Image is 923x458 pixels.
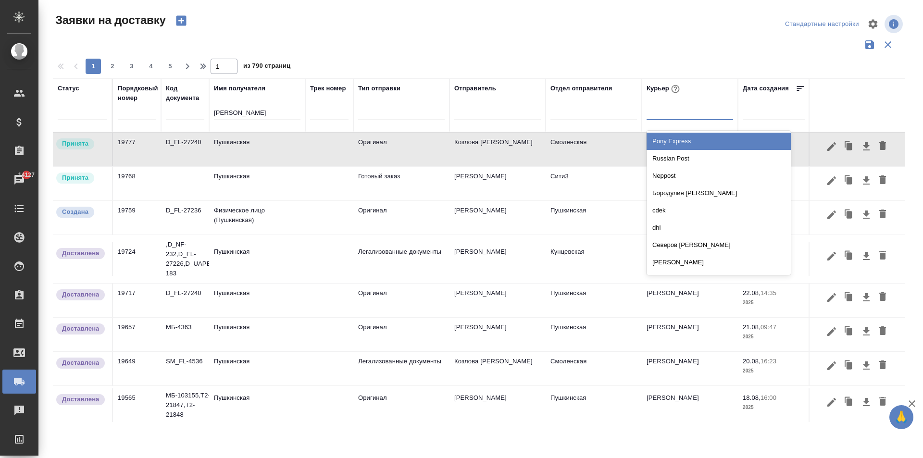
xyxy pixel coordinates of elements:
[861,36,879,54] button: Сохранить фильтры
[823,206,840,224] button: Редактировать
[546,201,642,235] td: Пушкинская
[113,201,161,235] td: 19759
[743,394,761,401] p: 18.08,
[743,323,761,331] p: 21.08,
[143,59,159,74] button: 4
[885,15,905,33] span: Посмотреть информацию
[823,137,840,156] button: Редактировать
[55,322,107,335] div: Документы доставлены, фактическая дата доставки проставиться автоматически
[642,352,738,385] td: [PERSON_NAME]
[105,59,120,74] button: 2
[209,284,305,317] td: Пушкинская
[105,62,120,71] span: 2
[743,298,805,308] p: 2025
[55,357,107,370] div: Документы доставлены, фактическая дата доставки проставиться автоматически
[162,59,178,74] button: 5
[161,352,209,385] td: SM_FL-4536
[647,83,682,95] div: Курьер
[58,84,79,93] div: Статус
[62,395,99,404] p: Доставлена
[353,242,449,276] td: Легализованные документы
[449,201,546,235] td: [PERSON_NAME]
[55,288,107,301] div: Документы доставлены, фактическая дата доставки проставиться автоматически
[546,318,642,351] td: Пушкинская
[823,393,840,411] button: Редактировать
[113,388,161,422] td: 19565
[55,247,107,260] div: Документы доставлены, фактическая дата доставки проставиться автоматически
[55,206,107,219] div: Новая заявка, еще не передана в работу
[449,242,546,276] td: [PERSON_NAME]
[161,201,209,235] td: D_FL-27236
[353,167,449,200] td: Готовый заказ
[53,12,166,28] span: Заявки на доставку
[55,393,107,406] div: Документы доставлены, фактическая дата доставки проставиться автоматически
[62,248,99,258] p: Доставлена
[546,242,642,276] td: Кунцевская
[840,247,858,265] button: Клонировать
[840,172,858,190] button: Клонировать
[874,172,891,190] button: Удалить
[243,60,290,74] span: из 790 страниц
[647,185,791,202] div: Бородулин [PERSON_NAME]
[454,84,496,93] div: Отправитель
[449,388,546,422] td: [PERSON_NAME]
[858,247,874,265] button: Скачать
[12,170,40,180] span: 14127
[840,322,858,341] button: Клонировать
[353,284,449,317] td: Оригинал
[858,357,874,375] button: Скачать
[889,405,913,429] button: 🙏
[166,84,204,103] div: Код документа
[449,133,546,166] td: Козлова [PERSON_NAME]
[647,236,791,254] div: Северов [PERSON_NAME]
[353,352,449,385] td: Легализованные документы
[874,247,891,265] button: Удалить
[209,201,305,235] td: Физическое лицо (Пушкинская)
[62,207,88,217] p: Создана
[893,407,910,427] span: 🙏
[823,172,840,190] button: Редактировать
[840,137,858,156] button: Клонировать
[761,358,776,365] p: 16:23
[879,36,897,54] button: Сбросить фильтры
[62,358,99,368] p: Доставлена
[113,284,161,317] td: 19717
[761,323,776,331] p: 09:47
[840,288,858,307] button: Клонировать
[113,352,161,385] td: 19649
[209,167,305,200] td: Пушкинская
[62,290,99,299] p: Доставлена
[546,284,642,317] td: Пушкинская
[743,403,805,412] p: 2025
[858,322,874,341] button: Скачать
[823,288,840,307] button: Редактировать
[743,366,805,376] p: 2025
[743,358,761,365] p: 20.08,
[358,84,400,93] div: Тип отправки
[55,172,107,185] div: Курьер назначен
[113,167,161,200] td: 19768
[743,289,761,297] p: 22.08,
[783,17,861,32] div: split button
[143,62,159,71] span: 4
[642,318,738,351] td: [PERSON_NAME]
[62,173,88,183] p: Принята
[161,386,209,424] td: МБ-103155,Т2-21847,Т2-21848
[118,84,158,103] div: Порядковый номер
[743,332,805,342] p: 2025
[449,284,546,317] td: [PERSON_NAME]
[647,271,791,288] div: Скляров [PERSON_NAME]
[124,62,139,71] span: 3
[113,242,161,276] td: 19724
[647,219,791,236] div: dhl
[743,84,789,93] div: Дата создания
[761,289,776,297] p: 14:35
[642,167,738,200] td: [PERSON_NAME]
[62,139,88,149] p: Принята
[449,167,546,200] td: [PERSON_NAME]
[546,133,642,166] td: Смоленская
[858,137,874,156] button: Скачать
[162,62,178,71] span: 5
[647,254,791,271] div: [PERSON_NAME]
[546,388,642,422] td: Пушкинская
